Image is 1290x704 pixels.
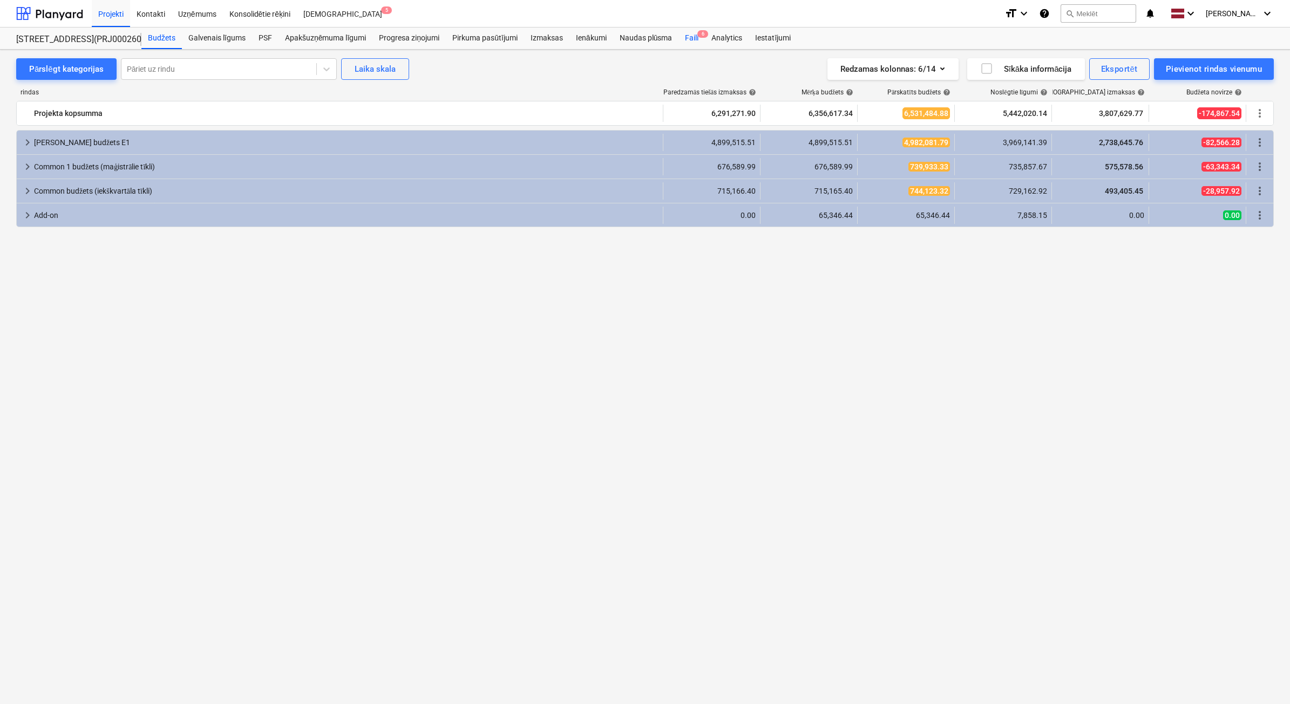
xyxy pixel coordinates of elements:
i: keyboard_arrow_down [1184,7,1197,20]
span: help [844,88,853,96]
div: 715,166.40 [668,187,756,195]
button: Sīkāka informācija [967,58,1085,80]
span: 5 [381,6,392,14]
span: -28,957.92 [1201,186,1241,196]
div: [STREET_ADDRESS](PRJ0002600) 2601946 [16,34,128,45]
a: Progresa ziņojumi [372,28,446,49]
div: Faili [678,28,705,49]
span: Vairāk darbību [1253,136,1266,149]
span: 4,982,081.79 [902,138,950,147]
div: 4,899,515.51 [668,138,756,147]
a: Budžets [141,28,182,49]
div: Redzamas kolonnas : 6/14 [840,62,946,76]
a: Naudas plūsma [613,28,679,49]
i: format_size [1004,7,1017,20]
div: 65,346.44 [765,211,853,220]
div: Mērķa budžets [802,88,853,97]
span: help [1038,88,1048,96]
span: 6,531,484.88 [902,107,950,119]
i: keyboard_arrow_down [1261,7,1274,20]
span: Vairāk darbību [1253,184,1266,197]
span: help [1135,88,1145,96]
span: 6 [697,30,708,38]
span: Vairāk darbību [1253,160,1266,173]
span: help [1232,88,1242,96]
div: Pievienot rindas vienumu [1166,62,1262,76]
div: rindas [16,88,664,97]
div: Paredzamās tiešās izmaksas [663,88,756,97]
span: help [941,88,950,96]
a: Iestatījumi [749,28,797,49]
div: Add-on [34,207,658,224]
div: [DEMOGRAPHIC_DATA] izmaksas [1038,88,1145,97]
div: 6,291,271.90 [668,105,756,122]
div: Galvenais līgums [182,28,252,49]
button: Pievienot rindas vienumu [1154,58,1274,80]
div: Pārskatīts budžets [887,88,950,97]
span: 739,933.33 [908,162,950,172]
div: Noslēgtie līgumi [990,88,1048,97]
div: 5,442,020.14 [959,105,1047,122]
div: 65,346.44 [862,211,950,220]
button: Laika skala [341,58,409,80]
div: 6,356,617.34 [765,105,853,122]
span: -174,867.54 [1197,107,1241,119]
span: -63,343.34 [1201,162,1241,172]
div: 735,857.67 [959,162,1047,171]
a: PSF [252,28,279,49]
div: 3,969,141.39 [959,138,1047,147]
span: 493,405.45 [1104,187,1144,195]
div: Sīkāka informācija [980,62,1072,76]
div: [PERSON_NAME] budžets E1 [34,134,658,151]
a: Pirkuma pasūtījumi [446,28,524,49]
span: Vairāk darbību [1253,107,1266,120]
div: Common budžets (iekškvartāla tīkli) [34,182,658,200]
a: Ienākumi [569,28,613,49]
span: 744,123.32 [908,186,950,196]
span: [PERSON_NAME] [1206,9,1260,18]
a: Analytics [705,28,749,49]
div: 715,165.40 [765,187,853,195]
i: notifications [1145,7,1156,20]
i: keyboard_arrow_down [1017,7,1030,20]
span: 575,578.56 [1104,162,1144,171]
span: search [1065,9,1074,18]
div: Projekta kopsumma [34,105,658,122]
button: Redzamas kolonnas:6/14 [827,58,959,80]
span: 0.00 [1223,210,1241,220]
span: Vairāk darbību [1253,209,1266,222]
div: Common 1 budžets (maģistrālie tīkli) [34,158,658,175]
span: 3,807,629.77 [1098,108,1144,119]
span: 2,738,645.76 [1098,138,1144,147]
div: Laika skala [355,62,396,76]
iframe: Chat Widget [1236,652,1290,704]
button: Pārslēgt kategorijas [16,58,117,80]
a: Izmaksas [524,28,569,49]
div: 0.00 [1056,211,1144,220]
div: Pārslēgt kategorijas [29,62,104,76]
i: Zināšanu pamats [1039,7,1050,20]
span: help [746,88,756,96]
div: 676,589.99 [668,162,756,171]
span: keyboard_arrow_right [21,136,34,149]
span: keyboard_arrow_right [21,209,34,222]
div: 4,899,515.51 [765,138,853,147]
div: Eksportēt [1101,62,1138,76]
span: -82,566.28 [1201,138,1241,147]
div: Apakšuzņēmuma līgumi [279,28,372,49]
div: 729,162.92 [959,187,1047,195]
span: keyboard_arrow_right [21,184,34,197]
a: Faili6 [678,28,705,49]
span: keyboard_arrow_right [21,160,34,173]
div: 676,589.99 [765,162,853,171]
